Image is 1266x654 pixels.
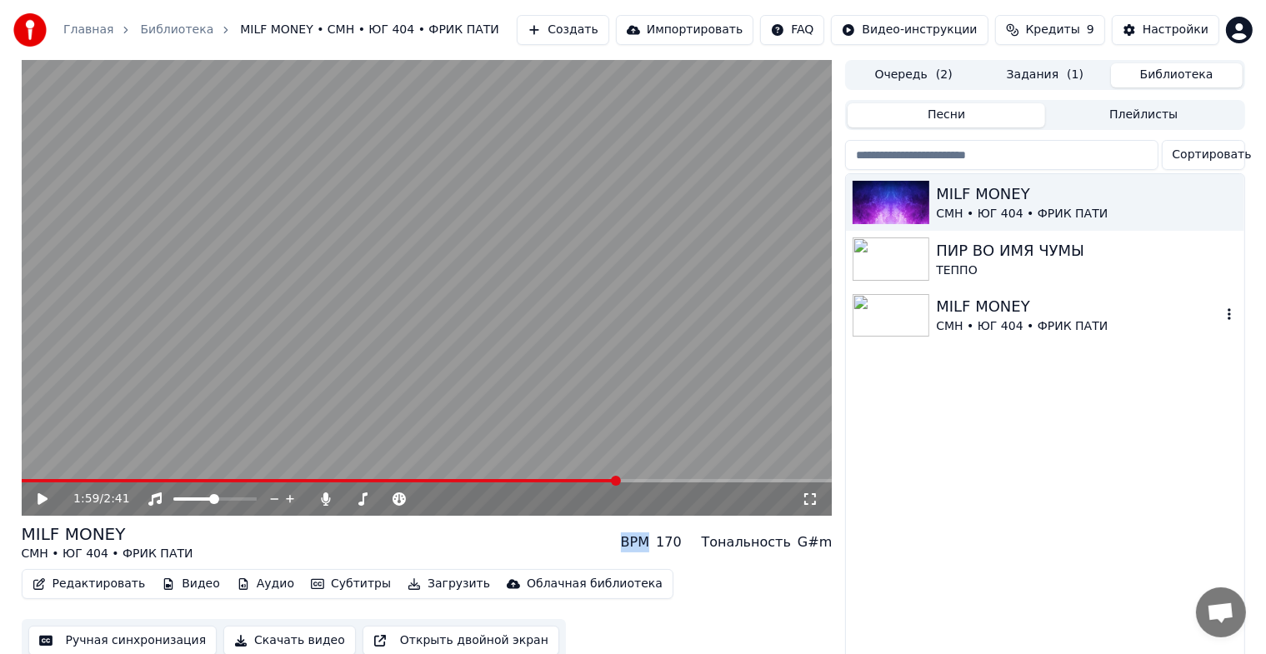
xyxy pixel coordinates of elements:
[848,63,979,87] button: Очередь
[527,576,663,592] div: Облачная библиотека
[22,522,193,546] div: MILF MONEY
[26,572,153,596] button: Редактировать
[936,239,1237,262] div: ПИР ВО ИМЯ ЧУМЫ
[140,22,213,38] a: Библиотека
[621,532,649,552] div: BPM
[304,572,398,596] button: Субтитры
[702,532,791,552] div: Тональность
[936,182,1237,206] div: MILF MONEY
[240,22,499,38] span: MILF MONEY • CMH • ЮГ 404 • ФРИК ПАТИ
[1111,63,1243,87] button: Библиотека
[656,532,682,552] div: 170
[230,572,301,596] button: Аудио
[1045,103,1243,127] button: Плейлисты
[616,15,754,45] button: Импортировать
[13,13,47,47] img: youka
[831,15,988,45] button: Видео-инструкции
[63,22,499,38] nav: breadcrumb
[401,572,497,596] button: Загрузить
[848,103,1045,127] button: Песни
[798,532,832,552] div: G#m
[995,15,1105,45] button: Кредиты9
[63,22,113,38] a: Главная
[1067,67,1083,83] span: ( 1 )
[936,262,1237,279] div: ТЕППО
[517,15,608,45] button: Создать
[1173,147,1252,163] span: Сортировать
[73,491,113,507] div: /
[1026,22,1080,38] span: Кредиты
[155,572,227,596] button: Видео
[936,206,1237,222] div: CMH • ЮГ 404 • ФРИК ПАТИ
[1143,22,1208,38] div: Настройки
[1087,22,1094,38] span: 9
[103,491,129,507] span: 2:41
[1112,15,1219,45] button: Настройки
[936,67,953,83] span: ( 2 )
[979,63,1111,87] button: Задания
[936,318,1220,335] div: CMH • ЮГ 404 • ФРИК ПАТИ
[936,295,1220,318] div: MILF MONEY
[73,491,99,507] span: 1:59
[22,546,193,562] div: CMH • ЮГ 404 • ФРИК ПАТИ
[1196,587,1246,637] div: Открытый чат
[760,15,824,45] button: FAQ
